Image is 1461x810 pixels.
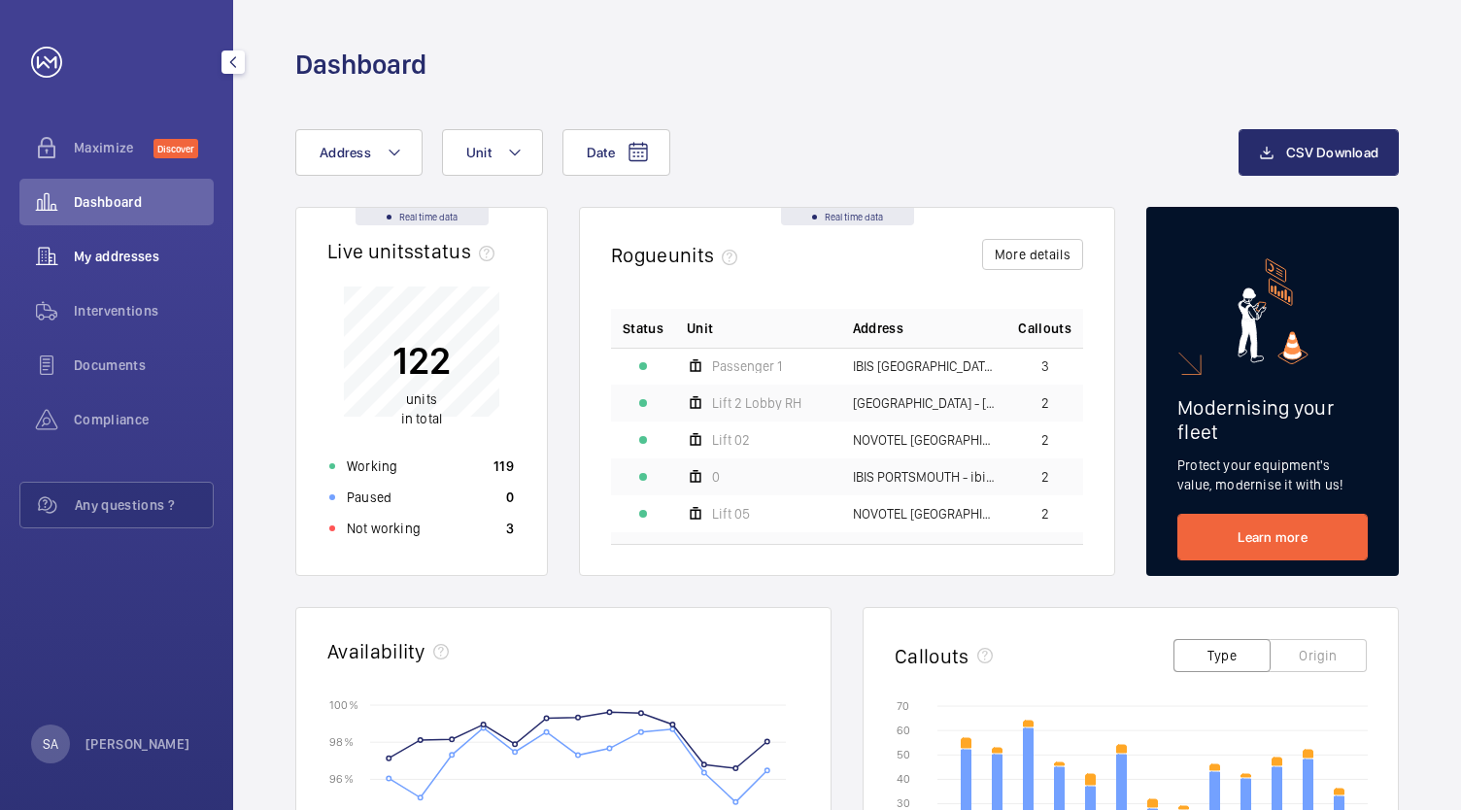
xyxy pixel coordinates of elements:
text: 50 [897,748,910,761]
a: Learn more [1177,514,1368,560]
span: Lift 2 Lobby RH [712,396,801,410]
p: in total [392,389,451,428]
button: More details [982,239,1083,270]
span: My addresses [74,247,214,266]
p: [PERSON_NAME] [85,734,190,754]
span: Interventions [74,301,214,321]
span: Passenger 1 [712,359,782,373]
button: Type [1173,639,1271,672]
span: NOVOTEL [GEOGRAPHIC_DATA] [GEOGRAPHIC_DATA] - H9057, [GEOGRAPHIC_DATA] [GEOGRAPHIC_DATA], [STREET... [853,507,996,521]
span: IBIS [GEOGRAPHIC_DATA] - H3099, [GEOGRAPHIC_DATA], [STREET_ADDRESS] [853,359,996,373]
span: Unit [687,319,713,338]
div: Real time data [356,208,489,225]
p: 122 [392,336,451,385]
button: CSV Download [1239,129,1399,176]
p: Status [623,319,663,338]
p: 3 [506,519,514,538]
h2: Live units [327,239,502,263]
p: Paused [347,488,391,507]
span: Unit [466,145,492,160]
img: marketing-card.svg [1238,258,1308,364]
text: 40 [897,772,910,786]
span: Date [587,145,615,160]
span: Address [320,145,371,160]
p: Not working [347,519,421,538]
p: 119 [493,456,514,476]
h2: Callouts [895,644,969,668]
text: 96 % [329,772,354,786]
span: Dashboard [74,192,214,212]
span: 2 [1041,433,1049,447]
text: 30 [897,796,910,810]
h2: Availability [327,639,425,663]
span: Any questions ? [75,495,213,515]
span: Lift 05 [712,507,750,521]
p: SA [43,734,58,754]
span: units [406,391,437,407]
span: CSV Download [1286,145,1378,160]
span: 2 [1041,470,1049,484]
text: 60 [897,724,910,737]
button: Date [562,129,670,176]
span: 3 [1041,359,1049,373]
h1: Dashboard [295,47,426,83]
span: 2 [1041,396,1049,410]
button: Address [295,129,423,176]
span: Lift 02 [712,433,750,447]
div: Real time data [781,208,914,225]
span: units [668,243,746,267]
span: [GEOGRAPHIC_DATA] - [GEOGRAPHIC_DATA] [853,396,996,410]
p: Protect your equipment's value, modernise it with us! [1177,456,1368,494]
button: Origin [1270,639,1367,672]
p: 0 [506,488,514,507]
text: 98 % [329,735,354,749]
h2: Rogue [611,243,745,267]
span: Compliance [74,410,214,429]
text: 70 [897,699,909,713]
span: 2 [1041,507,1049,521]
span: Address [853,319,903,338]
h2: Modernising your fleet [1177,395,1368,444]
text: 100 % [329,697,358,711]
span: Maximize [74,138,153,157]
span: NOVOTEL [GEOGRAPHIC_DATA] [GEOGRAPHIC_DATA] - H9057, [GEOGRAPHIC_DATA] [GEOGRAPHIC_DATA], [STREET... [853,433,996,447]
span: Callouts [1018,319,1071,338]
span: 0 [712,470,720,484]
span: Documents [74,355,214,375]
button: Unit [442,129,543,176]
span: IBIS PORTSMOUTH - ibis [GEOGRAPHIC_DATA] [853,470,996,484]
p: Working [347,456,397,476]
span: status [414,239,502,263]
span: Discover [153,139,198,158]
